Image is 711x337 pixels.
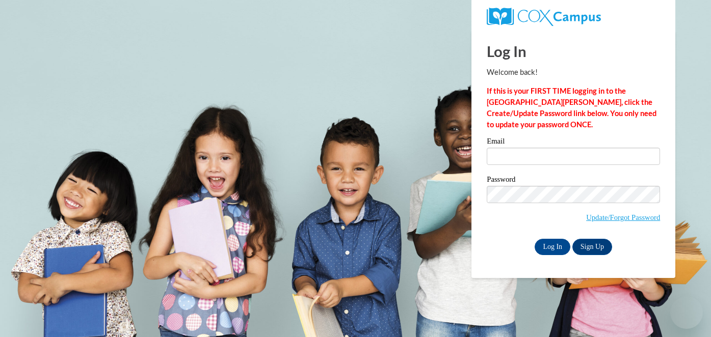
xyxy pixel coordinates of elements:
input: Log In [535,239,570,255]
a: Sign Up [572,239,612,255]
p: Welcome back! [487,67,660,78]
a: Update/Forgot Password [586,213,660,221]
img: COX Campus [487,8,601,26]
label: Email [487,137,660,148]
a: COX Campus [487,8,660,26]
h1: Log In [487,41,660,62]
iframe: Button to launch messaging window [670,296,703,329]
label: Password [487,176,660,186]
strong: If this is your FIRST TIME logging in to the [GEOGRAPHIC_DATA][PERSON_NAME], click the Create/Upd... [487,87,656,129]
